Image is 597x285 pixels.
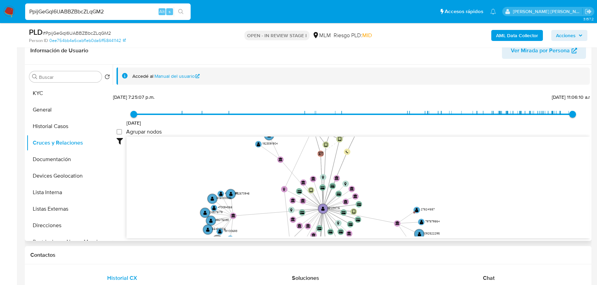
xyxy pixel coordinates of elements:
[321,206,325,211] text: 
[113,94,154,101] span: [DATE] 7:25:07 p.m.
[334,32,372,39] span: Riesgo PLD:
[218,205,232,209] text: 470094068
[27,234,113,250] button: Restricciones Nuevo Mundo
[107,274,137,282] span: Historial CX
[27,102,113,118] button: General
[132,73,153,80] span: Accedé al
[356,218,360,221] text: 
[483,274,495,282] span: Chat
[27,184,113,201] button: Lista Interna
[445,8,483,15] span: Accesos rápidos
[311,177,315,181] text: 
[317,227,322,230] text: 
[310,188,313,192] text: 
[496,30,538,41] b: AML Data Collector
[328,230,333,233] text: 
[30,252,586,258] h1: Contactos
[342,211,346,214] text: 
[229,236,232,241] text: 
[347,232,351,235] text: 
[174,7,188,17] button: search-icon
[218,229,222,234] text: 
[43,30,111,36] span: # PpijGeGql6UABBZBbcZLqGM2
[30,47,88,54] h1: Información de Usuario
[225,191,238,195] text: 413532449
[206,227,210,232] text: 
[350,187,354,191] text: 
[27,151,113,168] button: Documentación
[104,74,110,82] button: Volver al orden por defecto
[215,218,228,222] text: 496175033
[352,209,355,214] text: 
[417,231,421,236] text: 
[212,227,226,231] text: 654818516
[27,168,113,184] button: Devices Geolocation
[337,221,339,225] text: 
[339,230,343,233] text: 
[29,27,43,38] b: PLD
[419,219,423,224] text: 
[331,184,335,188] text: 
[301,199,305,203] text: 
[585,8,592,15] a: Salir
[27,85,113,102] button: KYC
[169,8,171,15] span: s
[32,74,38,80] button: Buscar
[27,201,113,217] button: Listas Externas
[337,192,341,196] text: 
[327,206,340,210] text: 481234716
[306,224,310,228] text: 
[154,73,200,80] a: Manual del usuario
[244,31,310,40] p: OPEN - IN REVIEW STAGE I
[324,142,327,147] text: 
[322,175,324,179] text: 
[229,191,232,196] text: 
[425,219,440,223] text: 797879864
[344,182,346,186] text: 
[318,151,323,156] text: 
[209,210,223,214] text: 243076179
[27,118,113,135] button: Historial Casos
[423,231,440,235] text: 1092522295
[216,196,232,200] text: 808000035
[491,30,543,41] button: AML Data Collector
[290,208,292,212] text: 
[212,205,216,210] text: 
[291,218,295,221] text: 
[415,207,418,212] text: 
[583,16,594,22] span: 3.157.2
[209,218,213,223] text: 
[25,7,191,16] input: Buscar usuario o caso...
[159,8,165,15] span: Alt
[300,211,304,214] text: 
[490,9,496,14] a: Notificaciones
[27,217,113,234] button: Direcciones
[219,191,223,196] text: 
[338,137,341,141] text: 
[511,42,570,59] span: Ver Mirada por Persona
[297,190,301,193] text: 
[421,207,435,211] text: 278241657
[211,196,214,201] text: 
[362,31,372,39] span: MID
[27,135,113,151] button: Cruces y Relaciones
[297,224,302,228] text: 
[283,187,285,191] text: 
[301,180,305,184] text: 
[29,38,48,44] b: Person ID
[395,221,399,225] text: 
[344,200,348,203] text: 
[291,198,295,202] text: 
[257,141,260,146] text: 
[127,119,141,126] span: [DATE]
[335,176,339,180] text: 
[279,158,283,161] text: 
[292,274,319,282] span: Soluciones
[551,30,587,41] button: Acciones
[126,128,162,135] span: Agrupar nodos
[312,32,331,39] div: MLM
[235,191,250,195] text: 502670948
[556,30,576,41] span: Acciones
[231,214,235,218] text: 
[312,233,316,237] text: 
